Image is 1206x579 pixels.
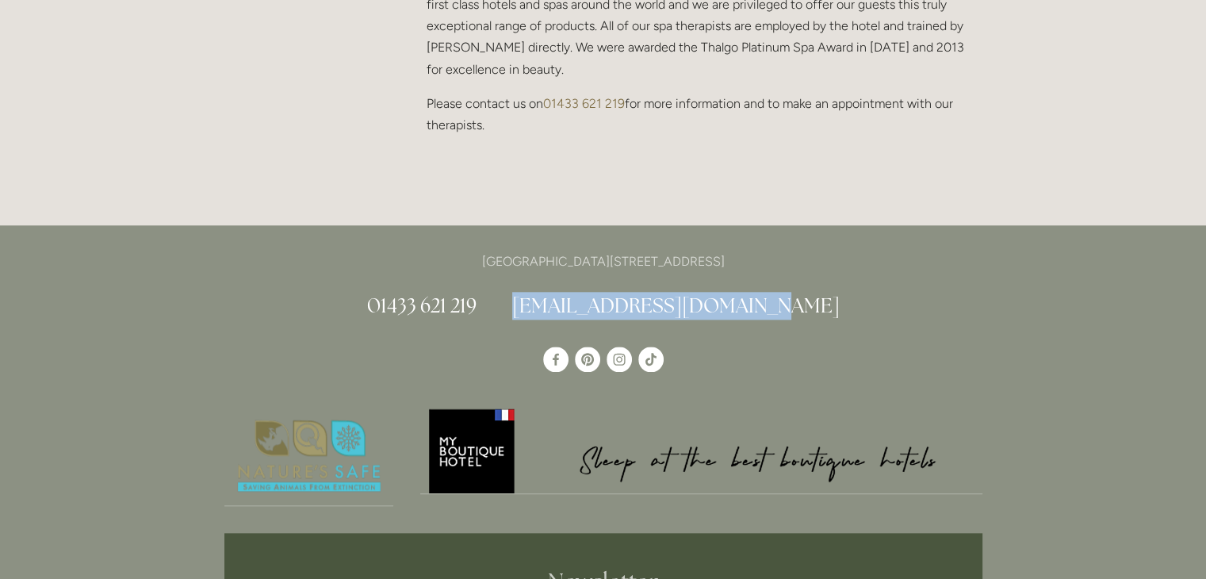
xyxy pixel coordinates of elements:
a: Losehill House Hotel & Spa [543,347,569,372]
a: 01433 621 219 [367,293,477,318]
a: TikTok [638,347,664,372]
a: My Boutique Hotel - Logo [420,406,982,495]
a: Instagram [607,347,632,372]
img: Nature's Safe - Logo [224,406,394,506]
p: Please contact us on for more information and to make an appointment with our therapists. [427,93,982,136]
img: My Boutique Hotel - Logo [420,406,982,494]
a: Pinterest [575,347,600,372]
a: Nature's Safe - Logo [224,406,394,507]
a: 01433 621 219 [543,96,625,111]
p: [GEOGRAPHIC_DATA][STREET_ADDRESS] [224,251,982,272]
a: [EMAIL_ADDRESS][DOMAIN_NAME] [512,293,840,318]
